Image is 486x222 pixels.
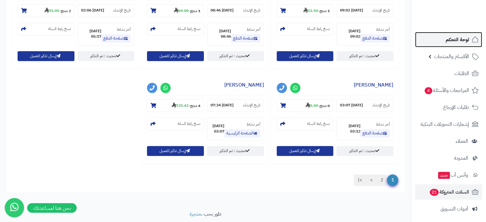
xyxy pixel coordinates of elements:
[340,103,363,108] strong: [DATE] 03:07
[147,4,204,17] section: 1 منتج-69.00
[18,4,74,17] section: 2 منتج-31.05
[320,8,330,13] strong: 1 منتج
[147,99,204,112] section: 4 منتج-725.42
[454,154,468,163] span: المدونة
[425,87,432,94] span: 4
[18,51,74,61] button: إرسال تذكير للعميل
[446,35,469,44] span: لوحة التحكم
[178,26,200,32] small: نسخ رابط السلة
[48,26,71,32] small: نسخ رابط السلة
[277,118,334,130] section: نسخ رابط السلة
[113,8,131,13] small: تاريخ الإنشاء
[373,103,390,108] small: تاريخ الإنشاء
[190,8,200,13] strong: 1 منتج
[18,23,74,35] section: نسخ رابط السلة
[224,129,260,137] a: الصفحة الرئيسية
[207,51,264,61] a: تحديث : تم التذكير
[429,188,469,196] span: السلات المتروكة
[340,8,363,13] strong: [DATE] 09:02
[189,210,201,218] a: متجرة
[207,146,264,156] a: تحديث : تم التذكير
[81,8,104,13] strong: [DATE] 02:06
[44,7,71,14] small: -
[147,146,204,156] button: إرسال تذكير للعميل
[415,66,482,81] a: الطلبات
[190,103,200,108] strong: 4 منتج
[174,8,189,13] strong: 69.00
[415,150,482,166] a: المدونة
[420,120,469,129] span: إشعارات التحويلات البنكية
[437,171,468,180] span: وآتس آب
[415,201,482,217] a: أدوات التسويق
[434,52,469,61] span: الأقسام والمنتجات
[277,23,334,35] section: نسخ رابط السلة
[443,103,469,112] span: طلبات الإرجاع
[147,23,204,35] section: نسخ رابط السلة
[178,121,200,126] small: نسخ رابط السلة
[211,8,234,13] strong: [DATE] 08:46
[303,8,318,13] strong: 11.50
[147,118,204,130] section: نسخ رابط السلة
[354,174,366,186] a: >|
[277,99,334,112] section: 0 منتج-0.00
[424,86,469,95] span: المراجعات والأسئلة
[247,121,260,127] small: آخر نشاط
[440,204,468,213] span: أدوات التسويق
[305,103,318,108] strong: 0.00
[172,103,189,108] strong: 725.42
[277,51,334,61] button: إرسال تذكير للعميل
[307,121,330,126] small: نسخ رابط السلة
[430,189,439,196] span: 21
[277,146,334,156] button: إرسال تذكير للعميل
[376,121,390,127] small: آخر نشاط
[305,102,330,109] small: -
[44,8,59,13] strong: 31.05
[211,103,234,108] strong: [DATE] 07:34
[147,51,204,61] button: إرسال تذكير للعميل
[360,34,390,42] a: صفحة الدفع
[376,27,390,32] small: آخر نشاط
[172,102,200,109] small: -
[415,184,482,200] a: السلات المتروكة21
[360,129,390,137] a: صفحة الدفع
[443,18,480,31] img: logo-2.png
[415,117,482,132] a: إشعارات التحويلات البنكية
[456,137,468,146] span: العملاء
[387,174,398,186] span: 1
[224,81,264,89] a: [PERSON_NAME]
[81,28,102,39] strong: [DATE] 05:17
[354,81,393,89] a: [PERSON_NAME]
[231,34,260,42] a: صفحة الدفع
[307,26,330,32] small: نسخ رابط السلة
[438,172,450,179] span: جديد
[211,123,224,134] strong: [DATE] 03:07
[101,34,131,42] a: صفحة الدفع
[415,100,482,115] a: طلبات الإرجاع
[117,27,131,32] small: آخر نشاط
[174,7,200,14] small: -
[320,103,330,108] strong: 0 منتج
[61,8,71,13] strong: 2 منتج
[373,8,390,13] small: تاريخ الإنشاء
[303,7,330,14] small: -
[340,123,360,134] strong: [DATE] 03:12
[336,146,393,156] a: تحديث : تم التذكير
[78,51,135,61] a: تحديث : تم التذكير
[211,28,231,39] strong: [DATE] 08:46
[277,4,334,17] section: 1 منتج-11.50
[415,134,482,149] a: العملاء
[454,69,469,78] span: الطلبات
[243,103,260,108] small: تاريخ الإنشاء
[243,8,260,13] small: تاريخ الإنشاء
[247,27,260,32] small: آخر نشاط
[340,28,360,39] strong: [DATE] 09:02
[336,51,393,61] a: تحديث : تم التذكير
[415,32,482,47] a: لوحة التحكم
[366,174,377,186] a: >
[415,167,482,183] a: وآتس آبجديد
[415,83,482,98] a: المراجعات والأسئلة4
[376,174,387,186] a: 2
